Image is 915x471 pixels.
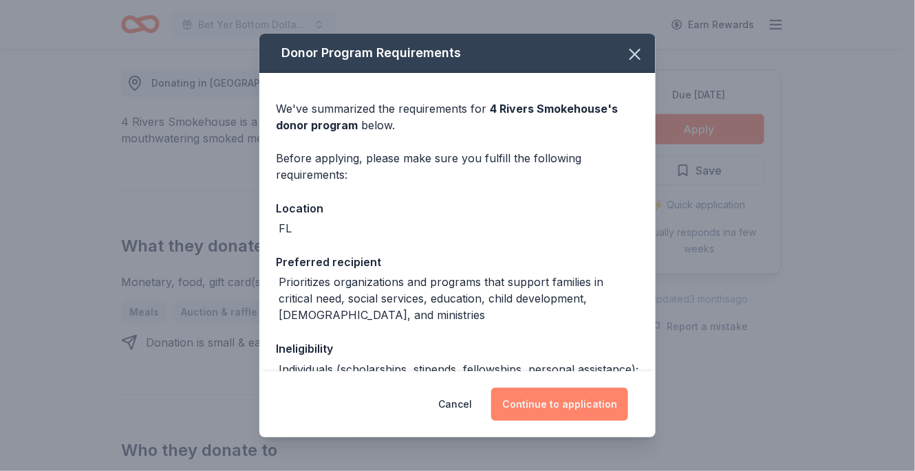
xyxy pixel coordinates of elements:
[276,253,639,271] div: Preferred recipient
[276,199,639,217] div: Location
[276,150,639,183] div: Before applying, please make sure you fulfill the following requirements:
[279,220,292,237] div: FL
[279,274,639,323] div: Prioritizes organizations and programs that support families in critical need, social services, e...
[276,340,639,358] div: Ineligibility
[276,100,639,133] div: We've summarized the requirements for below.
[438,388,472,421] button: Cancel
[259,34,656,73] div: Donor Program Requirements
[279,361,639,410] div: Individuals (scholarships, stipends, fellowships, personal assistance); Non-school affiliated ath...
[491,388,628,421] button: Continue to application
